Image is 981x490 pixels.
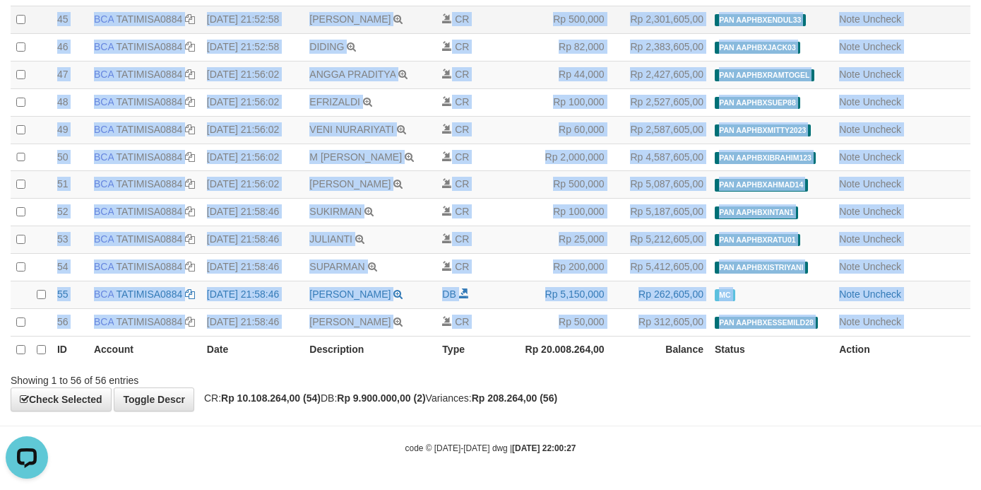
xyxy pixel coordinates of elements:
a: EFRIZALDI [309,96,360,107]
a: Note [839,316,860,327]
a: TATIMISA0884 [117,69,183,80]
a: SUKIRMAN [309,206,362,217]
a: SUPARMAN [309,261,364,272]
span: PAN AAPHBXRAMTOGEL [715,69,814,81]
span: DB [442,288,456,300]
td: 56 [52,308,88,336]
a: ANGGA PRADITYA [309,69,396,80]
td: [DATE] 21:58:46 [201,199,304,226]
td: [DATE] 21:58:46 [201,308,304,336]
span: PAN AAPHBXENDUL33 [715,14,806,26]
span: CR [455,41,469,52]
td: Rp 2,587,605,00 [610,116,709,144]
span: CR [455,233,469,245]
a: M [PERSON_NAME] [309,151,402,163]
span: BCA [94,316,114,327]
td: Rp 2,301,605,00 [610,6,709,34]
strong: Rp 208.264,00 (56) [472,392,557,404]
a: Uncheck [863,178,901,189]
span: CR [455,69,469,80]
td: 49 [52,116,88,144]
span: PAN AAPHBXINTAN1 [715,206,798,218]
span: PAN AAPHBXMITTY2023 [715,124,811,136]
span: CR [455,13,469,25]
a: Note [839,206,860,217]
td: [DATE] 21:58:46 [201,281,304,309]
td: [DATE] 21:52:58 [201,6,304,34]
td: Rp 2,427,605,00 [610,61,709,88]
a: Note [839,69,860,80]
td: Rp 25,000 [509,226,610,254]
a: Copy TATIMISA0884 to clipboard [185,151,195,163]
a: TATIMISA0884 [117,288,183,300]
span: BCA [94,41,114,52]
strong: [DATE] 22:00:27 [512,443,576,453]
td: Rp 5,212,605,00 [610,226,709,254]
td: [DATE] 21:52:58 [201,34,304,62]
span: PAN AAPHBXJACK03 [715,42,800,54]
a: Uncheck [863,206,901,217]
td: [DATE] 21:58:46 [201,254,304,281]
td: [DATE] 21:56:02 [201,88,304,116]
span: CR [455,206,469,217]
a: Copy TATIMISA0884 to clipboard [185,124,195,135]
td: Rp 2,527,605,00 [610,88,709,116]
span: CR: DB: Variances: [197,392,557,404]
td: 45 [52,6,88,34]
a: Note [839,151,860,163]
th: Account [88,336,201,363]
a: TATIMISA0884 [117,13,183,25]
th: Date [201,336,304,363]
a: Copy TATIMISA0884 to clipboard [185,316,195,327]
a: JULIANTI [309,233,352,245]
a: Copy TATIMISA0884 to clipboard [185,69,195,80]
th: Description [304,336,436,363]
span: BCA [94,13,114,25]
a: VENI NURARIYATI [309,124,393,135]
td: [DATE] 21:58:46 [201,226,304,254]
td: Rp 4,587,605,00 [610,144,709,171]
td: 53 [52,226,88,254]
a: Check Selected [11,387,112,412]
a: Note [839,261,860,272]
a: Uncheck [863,261,901,272]
a: Uncheck [863,233,901,245]
td: Rp 60,000 [509,116,610,144]
a: Note [839,41,860,52]
span: PAN AAPHBXIBRAHIM123 [715,152,816,164]
a: Uncheck [863,96,901,107]
td: Rp 500,000 [509,171,610,199]
span: BCA [94,124,114,135]
td: Rp 5,412,605,00 [610,254,709,281]
span: PAN AAPHBXISTRIYANI [715,262,808,274]
button: Open LiveChat chat widget [6,6,48,48]
span: CR [455,151,469,163]
a: Uncheck [863,288,901,300]
a: TATIMISA0884 [117,178,183,189]
span: BCA [94,233,114,245]
td: 54 [52,254,88,281]
th: Action [833,336,970,363]
td: 48 [52,88,88,116]
a: Toggle Descr [114,387,194,412]
span: CR [455,124,469,135]
a: Note [839,288,860,300]
span: BCA [94,206,114,217]
th: Status [709,336,833,363]
td: Rp 2,000,000 [509,144,610,171]
span: BCA [94,178,114,189]
a: Uncheck [863,124,901,135]
strong: Rp 9.900.000,00 (2) [337,392,425,404]
td: [DATE] 21:56:02 [201,116,304,144]
a: Uncheck [863,316,901,327]
td: 55 [52,281,88,309]
span: BCA [94,261,114,272]
td: Rp 500,000 [509,6,610,34]
strong: Rp 10.108.264,00 (54) [221,392,321,404]
span: BCA [94,151,114,163]
td: 52 [52,199,88,226]
th: Balance [610,336,709,363]
td: Rp 5,150,000 [509,281,610,309]
td: [DATE] 21:56:02 [201,171,304,199]
span: BCA [94,96,114,107]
